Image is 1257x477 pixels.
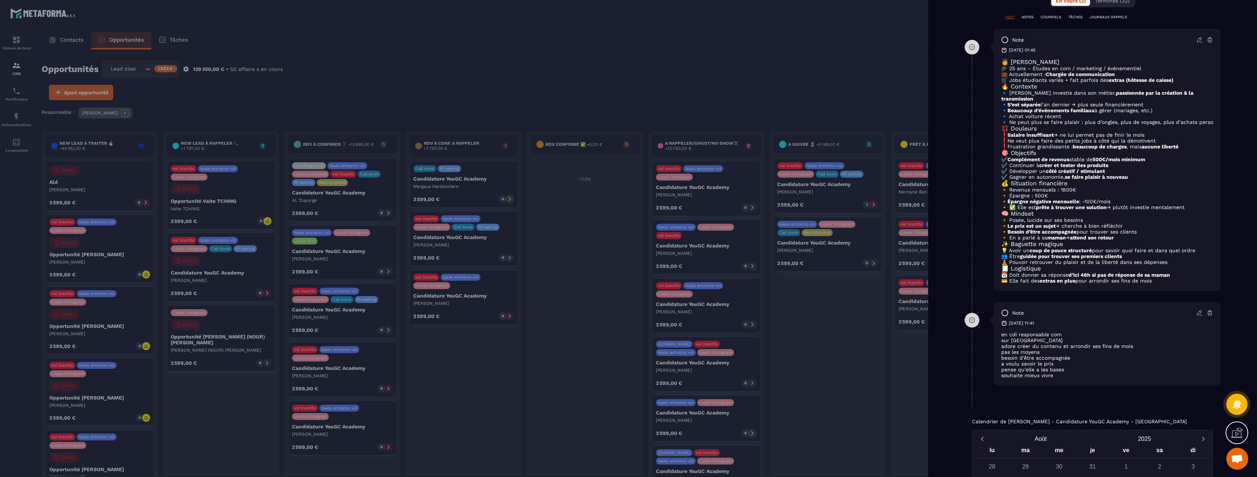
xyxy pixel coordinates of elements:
[1042,445,1076,458] div: me
[1001,204,1213,210] p: 🔸 ✅ Elle est → plutôt investie mentalement
[1001,372,1213,378] p: souhaite mieux vivre
[1109,77,1173,83] strong: extras (hôtesse de caisse)
[1001,217,1213,223] p: 🔸 Posée, lucide sur ses besoins
[1001,83,1213,90] h3: 🔥 Contexte
[1001,168,1213,174] p: ✔️ Développer un
[1001,198,1213,204] p: 🔸 : -100€/mois
[1007,102,1041,107] strong: S’est séparée
[1001,223,1213,229] p: 🔸 → cherche à bien réfléchir
[1001,132,1213,138] p: ❗️ → ne lui permet pas de finir le mois
[1036,204,1107,210] strong: prête à trouver une solution
[1001,90,1213,102] p: 🔹 [PERSON_NAME] investie dans son métier,
[1226,448,1248,470] a: Ouvrir le chat
[1007,156,1069,162] strong: Complément de revenus
[1001,193,1213,198] p: 🔸 Épargne : 500€
[1001,149,1213,156] h3: 🎯 Objectifs
[1093,156,1145,162] strong: 500€/mois minimum
[1001,278,1213,284] p: 💳 Elle fait des pour arrondir ses fins de mois
[1109,445,1143,458] div: ve
[1001,241,1213,247] h3: ✨ Baguette magique
[1046,168,1105,174] strong: côté créatif / stimulant
[1142,144,1178,149] strong: aucune liberté
[1007,198,1079,204] strong: Épargne négative mensuelle
[1001,235,1213,241] p: 🔸 En a parlé à sa →
[1001,144,1213,149] p: ❗️Frustration grandissante : , mais
[1009,47,1036,53] p: [DATE] 01:45
[1001,162,1213,168] p: ✔️ Continuer à
[1001,253,1213,259] p: 👥 Être
[1001,337,1213,343] p: sur [GEOGRAPHIC_DATA]
[1001,247,1213,253] p: 💡 Avoir un pour savoir quoi faire et dans quel ordre
[1019,460,1032,473] div: 29
[1176,445,1210,458] div: di
[1030,247,1092,253] strong: coup de pouce structuré
[1068,272,1170,278] strong: d’ici 48h si pas de réponse de sa maman
[1076,445,1109,458] div: je
[1009,320,1034,326] p: [DATE] 11:41
[1001,65,1213,71] p: 🎓 25 ans – Études en com / marketing / événementiel
[1001,259,1213,265] p: 🧘 Pouvoir retrouver du plaisir et de la liberté dans ses dépenses
[1001,349,1213,355] p: pas les moyens
[1001,210,1213,217] h3: 🧠 Mindset
[1007,107,1094,113] strong: Beaucoup d’événements familiaux
[1001,361,1213,367] p: a voulu savoir le prix
[1187,460,1200,473] div: 3
[1120,460,1132,473] div: 1
[1001,102,1213,107] p: 🔹 l’an dernier → plus seule financièrement
[1070,235,1114,241] strong: attend son retour
[1007,229,1076,235] strong: Besoin d’être accompagnée
[1020,253,1122,259] strong: guidée pour trouver ses premiers clients
[1196,434,1210,444] button: Next month
[1001,125,1213,132] h3: 💢 Douleurs
[1001,355,1213,361] p: besoin d'être accompagnée
[1143,445,1177,458] div: sa
[1001,187,1213,193] p: 🔸 Revenus mensuels : 1800€
[1086,460,1099,473] div: 31
[1001,229,1213,235] p: 🔸 pour trouver ses clients
[1007,223,1056,229] strong: Le prix est un sujet
[1001,332,1213,337] p: en cdi responsable com
[1001,272,1213,278] p: 📆 Doit donner sa réponse
[986,460,998,473] div: 28
[1047,235,1066,241] strong: maman
[1001,90,1193,102] strong: passionnée par la création & la transmission
[1012,310,1024,317] p: note
[1001,119,1213,125] p: 🔹 Ne peut plus se faire plaisir : plus d’ongles, plus de voyages, plus d’achats perso
[1093,432,1196,445] button: Open years overlay
[1001,174,1213,180] p: ✔️ Gagner en autonomie,
[1040,278,1075,284] strong: extras en plus
[1053,460,1066,473] div: 30
[1153,460,1166,473] div: 2
[972,419,1187,424] p: Calendrier de [PERSON_NAME] - Candidature YouGC Academy - [GEOGRAPHIC_DATA]
[1001,113,1213,119] p: 🔹 Achat voiture récent
[1046,71,1115,77] strong: Chargée de communication
[975,434,989,444] button: Previous month
[1001,265,1213,272] h3: 🧾 Logistique
[1065,174,1128,180] strong: se faire plaisir à nouveau
[1001,58,1213,65] h3: 👩 [PERSON_NAME]
[1073,144,1127,149] strong: beaucoup de charges
[1001,77,1213,83] p: 🛒 Jobs étudiants variés + fait parfois des
[1001,156,1213,162] p: ✔️ stable de
[1001,138,1213,144] p: ❗️Ne veut plus faire des petits jobs à côté qui la démotivent
[1001,180,1213,187] h3: 💰 Situation financière
[1001,343,1213,349] p: adore créer du contenu et arrondir ses fins de mois
[989,432,1093,445] button: Open months overlay
[1001,367,1213,372] p: pense qu'elle a les bases
[1007,132,1054,138] strong: Salaire insuffisant
[1039,162,1108,168] strong: créer et tester des produits
[1009,445,1043,458] div: ma
[1001,107,1213,113] p: 🔹 à gérer (mariages, etc.)
[1001,71,1213,77] p: 💼 Actuellement :
[975,445,1009,458] div: lu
